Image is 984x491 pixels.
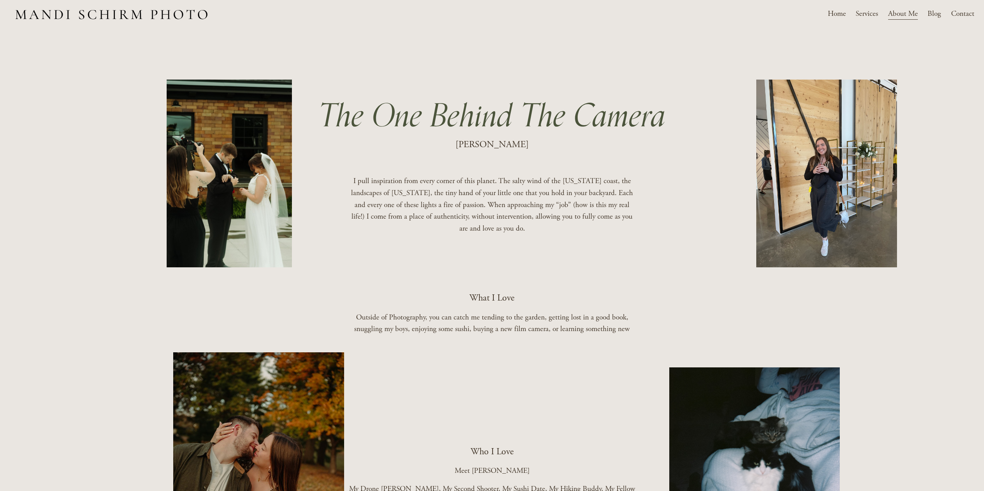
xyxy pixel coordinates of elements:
p: I pull inspiration from every corner of this planet. The salty wind of the [US_STATE] coast, the ... [348,175,636,235]
p: Meet [PERSON_NAME] [348,465,636,477]
span: Services [856,8,878,20]
a: folder dropdown [856,7,878,21]
p: Outside of Photography, you can catch me tending to the garden, getting lost in a good book, snug... [348,312,636,335]
a: Home [828,7,846,21]
a: About Me [888,7,918,21]
em: The One Behind The Camera [319,90,666,142]
p: Who I Love [348,444,636,459]
img: Des Moines Wedding Photographer - Mandi Schirm Photo [10,1,213,27]
p: What I Love [348,291,636,305]
a: Blog [928,7,941,21]
a: Contact [951,7,974,21]
p: [PERSON_NAME] [407,137,578,152]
